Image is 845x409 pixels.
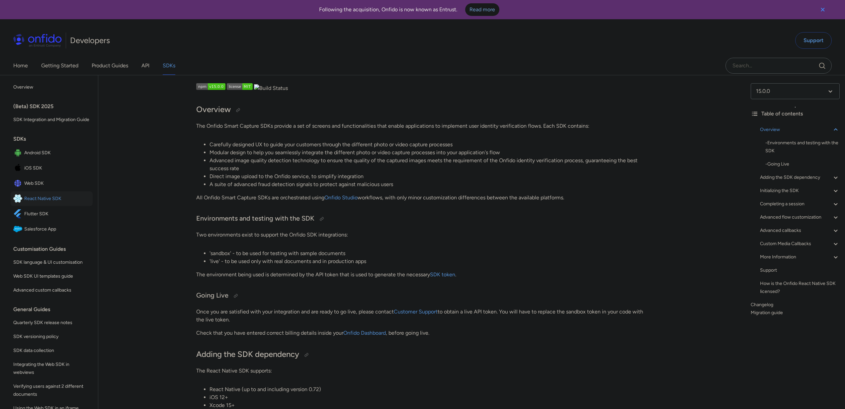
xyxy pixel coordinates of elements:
[13,319,90,327] span: Quarterly SDK release notes
[11,316,93,329] a: Quarterly SDK release notes
[13,116,90,124] span: SDK Integration and Migration Guide
[819,6,827,14] svg: Close banner
[11,81,93,94] a: Overview
[163,56,175,75] a: SDKs
[11,191,93,206] a: IconReact Native SDKReact Native SDK
[24,148,90,158] span: Android SDK
[13,194,24,203] img: IconReact Native SDK
[760,173,840,181] a: Adding the SDK dependency
[196,271,648,279] p: The environment being used is determined by the API token that is used to generate the necessary .
[227,83,253,90] img: NPM
[13,272,90,280] span: Web SDK UI templates guide
[760,213,840,221] a: Advanced flow customization
[196,231,648,239] p: Two environments exist to support the Onfido SDK integrations:
[210,172,648,180] li: Direct image upload to the Onfido service, to simplify integration
[765,160,840,168] a: -Going Live
[343,330,386,336] a: Onfido Dashboard
[210,157,648,172] li: Advanced image quality detection technology to ensure the quality of the captured images meets th...
[24,209,90,219] span: Flutter SDK
[254,84,288,92] img: Build Status
[760,240,840,248] a: Custom Media Callbacks
[465,3,499,16] a: Read more
[725,58,832,74] input: Onfido search input field
[196,122,648,130] p: The Onfido Smart Capture SDKs provide a set of screens and functionalities that enable applicatio...
[70,35,110,46] h1: Developers
[210,257,648,265] li: 'live' - to be used only with real documents and in production apps
[765,139,840,155] a: -Environments and testing with the SDK
[210,149,648,157] li: Modular design to help you seamlessly integrate the different photo or video capture processes in...
[430,271,455,278] a: SDK token
[810,1,835,18] button: Close banner
[24,164,90,173] span: iOS SDK
[11,380,93,401] a: Verifying users against 2 different documents
[196,308,648,324] p: Once you are satisfied with your integration and are ready to go live, please contact to obtain a...
[13,347,90,355] span: SDK data collection
[11,161,93,175] a: IconiOS SDKiOS SDK
[13,209,24,219] img: IconFlutter SDK
[11,113,93,126] a: SDK Integration and Migration Guide
[13,382,90,398] span: Verifying users against 2 different documents
[795,32,832,49] a: Support
[13,148,24,158] img: IconAndroid SDK
[13,100,95,113] div: (Beta) SDK 2025
[11,270,93,283] a: Web SDK UI templates guide
[751,110,840,118] div: Table of contents
[13,286,90,294] span: Advanced custom callbacks
[13,258,90,266] span: SDK language & UI customisation
[11,284,93,297] a: Advanced custom callbacks
[13,56,28,75] a: Home
[11,330,93,343] a: SDK versioning policy
[24,225,90,234] span: Salesforce App
[210,393,648,401] li: iOS 12+
[196,104,648,115] h2: Overview
[210,385,648,393] li: React Native (up to and including version 0.72)
[92,56,128,75] a: Product Guides
[196,194,648,202] p: All Onfido Smart Capture SDKs are orchestrated using workflows, with only minor customization dif...
[324,194,358,201] a: Onfido Studio
[196,214,648,224] h3: Environments and testing with the SDK
[760,126,840,134] a: Overview
[13,361,90,376] span: Integrating the Web SDK in webviews
[13,34,62,47] img: Onfido Logo
[751,309,840,317] a: Migration guide
[196,329,648,337] p: Check that you have entered correct billing details inside your , before going live.
[765,139,840,155] div: - Environments and testing with the SDK
[41,56,78,75] a: Getting Started
[8,3,810,16] div: Following the acquisition, Onfido is now known as Entrust.
[13,132,95,146] div: SDKs
[760,253,840,261] a: More Information
[196,349,648,360] h2: Adding the SDK dependency
[760,200,840,208] div: Completing a session
[760,187,840,195] a: Initializing the SDK
[760,227,840,235] a: Advanced callbacks
[11,222,93,237] a: IconSalesforce AppSalesforce App
[24,194,90,203] span: React Native SDK
[210,180,648,188] li: A suite of advanced fraud detection signals to protect against malicious users
[11,146,93,160] a: IconAndroid SDKAndroid SDK
[760,280,840,296] a: How is the Onfido React Native SDK licensed?
[11,358,93,379] a: Integrating the Web SDK in webviews
[11,256,93,269] a: SDK language & UI customisation
[13,242,95,256] div: Customisation Guides
[141,56,149,75] a: API
[765,160,840,168] div: - Going Live
[13,83,90,91] span: Overview
[13,225,24,234] img: IconSalesforce App
[394,308,438,315] a: Customer Support
[210,141,648,149] li: Carefully designed UX to guide your customers through the different photo or video capture processes
[13,179,24,188] img: IconWeb SDK
[13,303,95,316] div: General Guides
[196,291,648,301] h3: Going Live
[751,301,840,309] a: Changelog
[210,249,648,257] li: 'sandbox' - to be used for testing with sample documents
[196,367,648,375] p: The React Native SDK supports:
[13,164,24,173] img: IconiOS SDK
